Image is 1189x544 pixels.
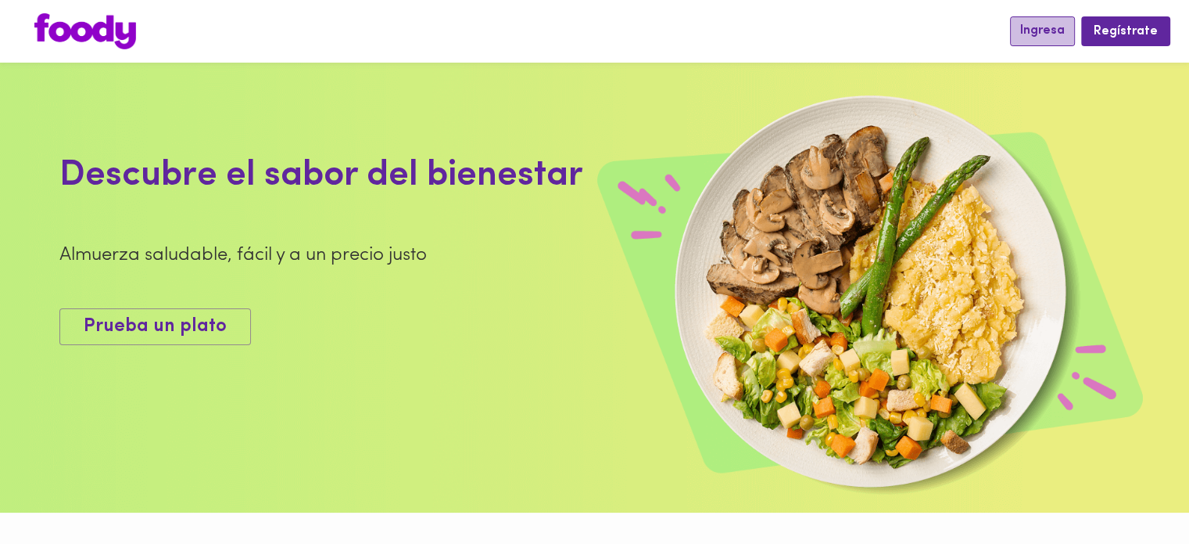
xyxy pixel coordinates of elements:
span: Ingresa [1020,23,1065,38]
button: Prueba un plato [59,308,251,345]
button: Regístrate [1081,16,1170,45]
button: Ingresa [1010,16,1075,45]
div: Almuerza saludable, fácil y a un precio justo [59,242,773,268]
iframe: Messagebird Livechat Widget [1098,453,1173,528]
img: logo.png [34,13,136,49]
div: Descubre el sabor del bienestar [59,150,773,202]
span: Prueba un plato [84,315,227,338]
span: Regístrate [1094,24,1158,39]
